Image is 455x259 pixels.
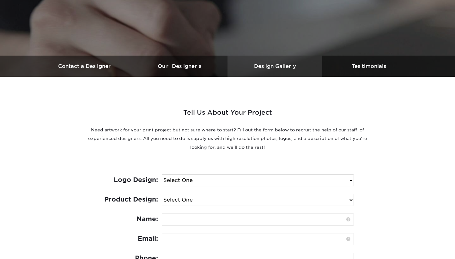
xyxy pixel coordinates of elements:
label: Product Design: [101,194,158,205]
h3: Design Gallery [227,63,322,69]
a: Design Gallery [227,56,322,77]
h3: Our Designers [133,63,227,69]
label: Email: [101,233,158,244]
a: Contact a Designer [38,56,133,77]
h2: Tell Us About Your Project [85,107,370,123]
h3: Testimonials [322,63,417,69]
label: Logo Design: [101,174,158,185]
a: Testimonials [322,56,417,77]
p: Need artwork for your print project but not sure where to start? Fill out the form below to recru... [85,126,370,152]
a: Our Designers [133,56,227,77]
h3: Contact a Designer [38,63,133,69]
label: Name: [101,214,158,225]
